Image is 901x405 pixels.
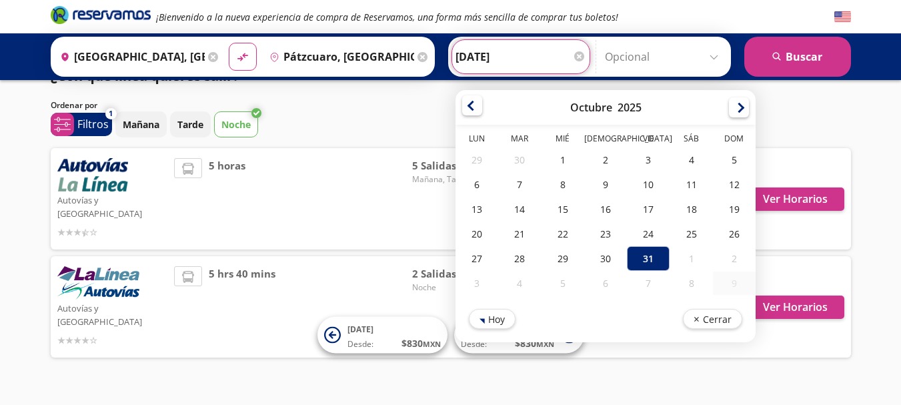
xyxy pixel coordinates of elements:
img: Autovías y La Línea [57,266,139,300]
button: Noche [214,111,258,137]
span: 2 Salidas [412,266,506,282]
span: Noche [412,282,506,294]
button: Buscar [744,37,851,77]
th: Sábado [670,133,712,147]
p: Autovías y [GEOGRAPHIC_DATA] [57,191,168,220]
div: 03-Oct-25 [627,147,670,172]
span: Desde: [347,338,373,350]
small: MXN [423,339,441,349]
em: ¡Bienvenido a la nueva experiencia de compra de Reservamos, una forma más sencilla de comprar tus... [156,11,618,23]
p: Ordenar por [51,99,97,111]
button: Tarde [170,111,211,137]
p: Noche [221,117,251,131]
span: $ 830 [515,336,554,350]
div: 04-Nov-25 [498,271,541,296]
div: 02-Oct-25 [584,147,626,172]
button: 1Filtros [51,113,112,136]
th: Lunes [456,133,498,147]
div: 16-Oct-25 [584,197,626,222]
div: 15-Oct-25 [541,197,584,222]
th: Miércoles [541,133,584,147]
a: Brand Logo [51,5,151,29]
div: 28-Oct-25 [498,246,541,271]
div: 01-Nov-25 [670,246,712,271]
i: Brand Logo [51,5,151,25]
div: 2025 [617,100,641,115]
p: Tarde [177,117,203,131]
span: 5 hrs 40 mins [209,266,275,348]
span: Desde: [461,338,487,350]
span: 5 Salidas [412,158,506,173]
div: 24-Oct-25 [627,222,670,246]
div: 25-Oct-25 [670,222,712,246]
input: Elegir Fecha [456,40,586,73]
div: 01-Oct-25 [541,147,584,172]
div: 08-Oct-25 [541,172,584,197]
div: 22-Oct-25 [541,222,584,246]
div: 10-Oct-25 [627,172,670,197]
p: Mañana [123,117,159,131]
div: 09-Oct-25 [584,172,626,197]
img: Autovías y La Línea [57,158,128,191]
button: [DATE]Desde:$830MXN [317,317,447,354]
div: 05-Nov-25 [541,271,584,296]
span: [DATE] [347,324,373,335]
input: Buscar Destino [264,40,414,73]
div: 03-Nov-25 [456,271,498,296]
div: 23-Oct-25 [584,222,626,246]
input: Opcional [605,40,724,73]
div: 27-Oct-25 [456,246,498,271]
div: 11-Oct-25 [670,172,712,197]
div: 05-Oct-25 [712,147,755,172]
div: 29-Sep-25 [456,147,498,172]
input: Buscar Origen [55,40,205,73]
div: 09-Nov-25 [712,272,755,295]
span: $ 830 [401,336,441,350]
div: 21-Oct-25 [498,222,541,246]
div: 12-Oct-25 [712,172,755,197]
button: English [834,9,851,25]
div: 02-Nov-25 [712,246,755,271]
th: Martes [498,133,541,147]
div: Octubre [570,100,612,115]
div: 07-Nov-25 [627,271,670,296]
small: MXN [536,339,554,349]
p: Autovías y [GEOGRAPHIC_DATA] [57,300,168,328]
div: 29-Oct-25 [541,246,584,271]
button: Hoy [469,309,516,329]
span: Mañana, Tarde y Noche [412,173,506,185]
div: 30-Oct-25 [584,246,626,271]
button: Ver Horarios [746,296,844,319]
div: 20-Oct-25 [456,222,498,246]
th: Domingo [712,133,755,147]
div: 07-Oct-25 [498,172,541,197]
div: 17-Oct-25 [627,197,670,222]
div: 18-Oct-25 [670,197,712,222]
button: Ver Horarios [746,187,844,211]
div: 08-Nov-25 [670,271,712,296]
div: 31-Oct-25 [627,246,670,271]
div: 26-Oct-25 [712,222,755,246]
div: 19-Oct-25 [712,197,755,222]
th: Viernes [627,133,670,147]
button: Cerrar [682,309,742,329]
div: 14-Oct-25 [498,197,541,222]
div: 13-Oct-25 [456,197,498,222]
div: 04-Oct-25 [670,147,712,172]
span: 5 horas [209,158,245,240]
div: 30-Sep-25 [498,147,541,172]
div: 06-Oct-25 [456,172,498,197]
p: Filtros [77,116,109,132]
th: Jueves [584,133,626,147]
button: Mañana [115,111,167,137]
button: [DATE]Desde:$830MXN [454,317,584,354]
div: 06-Nov-25 [584,271,626,296]
span: 1 [109,108,113,119]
